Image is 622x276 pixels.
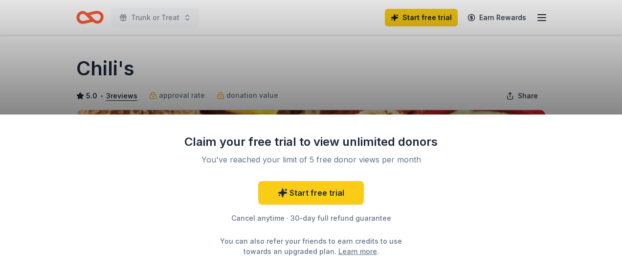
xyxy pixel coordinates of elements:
[196,154,426,165] div: You've reached your limit of 5 free donor views per month
[211,236,411,256] div: You can also refer your friends to earn credits to use towards an upgraded plan. .
[338,246,377,256] a: Learn more
[184,134,438,150] div: Claim your free trial to view unlimited donors
[184,212,438,224] div: Cancel anytime · 30-day full refund guarantee
[258,181,364,205] a: Start free trial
